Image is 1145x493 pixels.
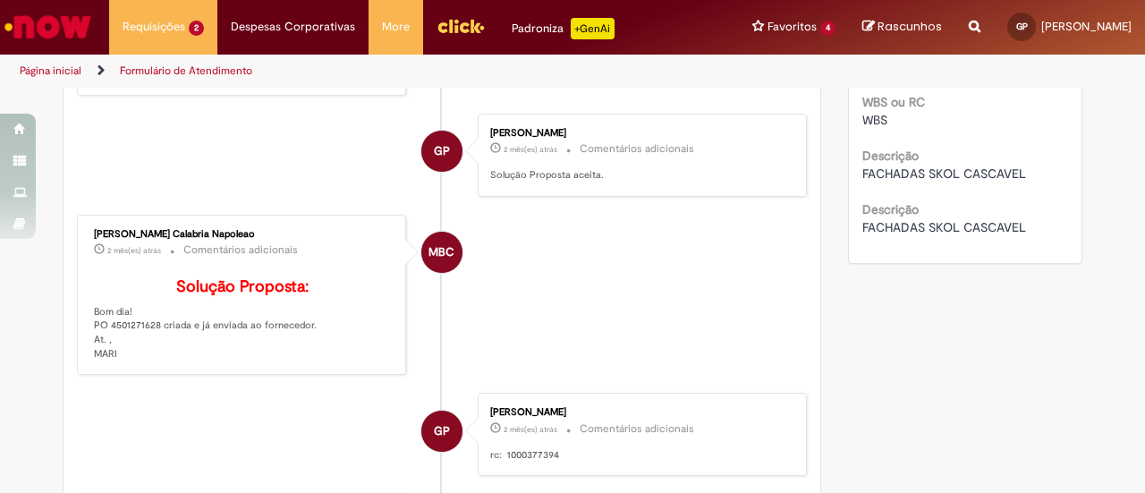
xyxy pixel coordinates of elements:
[571,18,615,39] p: +GenAi
[2,9,94,45] img: ServiceNow
[490,448,788,463] p: rc: 1000377394
[512,18,615,39] div: Padroniza
[428,231,454,274] span: MBC
[94,278,392,361] p: Bom dia! PO 4501271628 criada e já enviada ao fornecedor. At. , MARI
[176,276,309,297] b: Solução Proposta:
[13,55,750,88] ul: Trilhas de página
[490,168,788,183] p: Solução Proposta aceita.
[580,141,694,157] small: Comentários adicionais
[1041,19,1132,34] span: [PERSON_NAME]
[434,130,450,173] span: GP
[183,242,298,258] small: Comentários adicionais
[862,94,925,110] b: WBS ou RC
[94,229,392,240] div: [PERSON_NAME] Calabria Napoleao
[20,64,81,78] a: Página inicial
[107,245,161,256] span: 2 mês(es) atrás
[580,421,694,437] small: Comentários adicionais
[490,128,788,139] div: [PERSON_NAME]
[768,18,817,36] span: Favoritos
[231,18,355,36] span: Despesas Corporativas
[189,21,204,36] span: 2
[382,18,410,36] span: More
[820,21,835,36] span: 4
[120,64,252,78] a: Formulário de Atendimento
[437,13,485,39] img: click_logo_yellow_360x200.png
[421,232,462,273] div: Mariana Bracher Calabria Napoleao
[862,19,942,36] a: Rascunhos
[862,219,1026,235] span: FACHADAS SKOL CASCAVEL
[862,201,919,217] b: Descrição
[504,424,557,435] time: 18/07/2025 17:09:40
[504,144,557,155] span: 2 mês(es) atrás
[421,131,462,172] div: Gabriela Elias Pereira
[504,144,557,155] time: 28/07/2025 17:28:13
[878,18,942,35] span: Rascunhos
[862,148,919,164] b: Descrição
[490,407,788,418] div: [PERSON_NAME]
[862,166,1026,182] span: FACHADAS SKOL CASCAVEL
[1016,21,1028,32] span: GP
[107,245,161,256] time: 23/07/2025 10:31:03
[504,424,557,435] span: 2 mês(es) atrás
[421,411,462,452] div: Gabriela Elias Pereira
[123,18,185,36] span: Requisições
[434,410,450,453] span: GP
[862,112,887,128] span: WBS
